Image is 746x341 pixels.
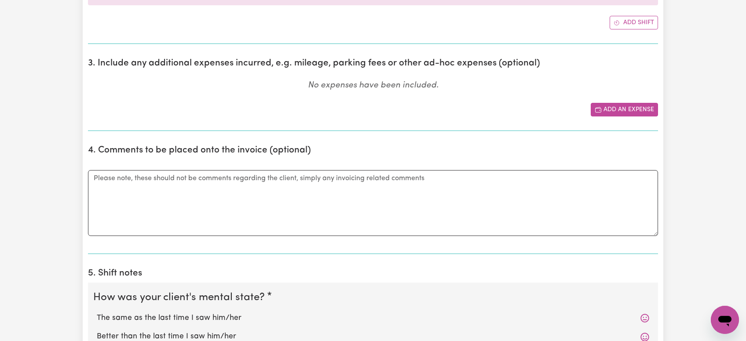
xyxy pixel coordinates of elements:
[93,290,268,305] legend: How was your client's mental state?
[591,103,658,116] button: Add another expense
[88,145,658,156] h2: 4. Comments to be placed onto the invoice (optional)
[88,58,658,69] h2: 3. Include any additional expenses incurred, e.g. mileage, parking fees or other ad-hoc expenses ...
[88,268,658,279] h2: 5. Shift notes
[610,16,658,29] button: Add another shift
[308,81,439,90] em: No expenses have been included.
[97,312,649,324] label: The same as the last time I saw him/her
[711,306,739,334] iframe: Button to launch messaging window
